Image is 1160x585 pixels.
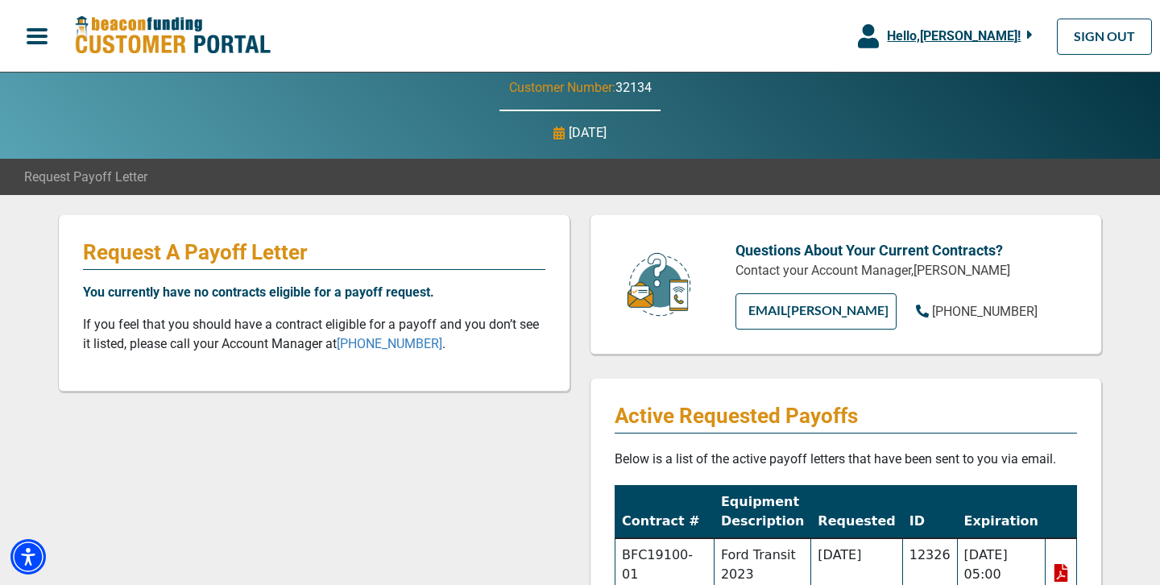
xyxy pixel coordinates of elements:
p: Contact your Account Manager, [PERSON_NAME] [735,261,1078,280]
p: Below is a list of the active payoff letters that have been sent to you via email. [615,450,1077,469]
b: You currently have no contracts eligible for a payoff request. [83,284,434,300]
th: Contract # [615,486,715,539]
span: [PHONE_NUMBER] [932,304,1038,319]
span: 32134 [615,80,652,95]
p: If you feel that you should have a contract eligible for a payoff and you don’t see it listed, pl... [83,315,545,354]
th: ID [902,486,957,539]
img: customer-service.png [623,251,695,318]
th: Equipment Description [714,486,810,539]
p: Questions About Your Current Contracts? [735,239,1078,261]
th: Requested [811,486,902,539]
a: [PHONE_NUMBER] [337,336,442,351]
p: Active Requested Payoffs [615,403,1077,429]
div: Accessibility Menu [10,539,46,575]
a: EMAIL[PERSON_NAME] [735,293,897,330]
span: Request Payoff Letter [24,168,147,187]
span: Hello, [PERSON_NAME] ! [887,28,1021,44]
a: [PHONE_NUMBER] [916,302,1038,322]
p: [DATE] [569,123,607,143]
th: Expiration [957,486,1045,539]
p: Request A Payoff Letter [83,239,545,265]
img: Beacon Funding Customer Portal Logo [74,15,271,56]
a: SIGN OUT [1057,19,1152,55]
span: Customer Number: [509,80,615,95]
